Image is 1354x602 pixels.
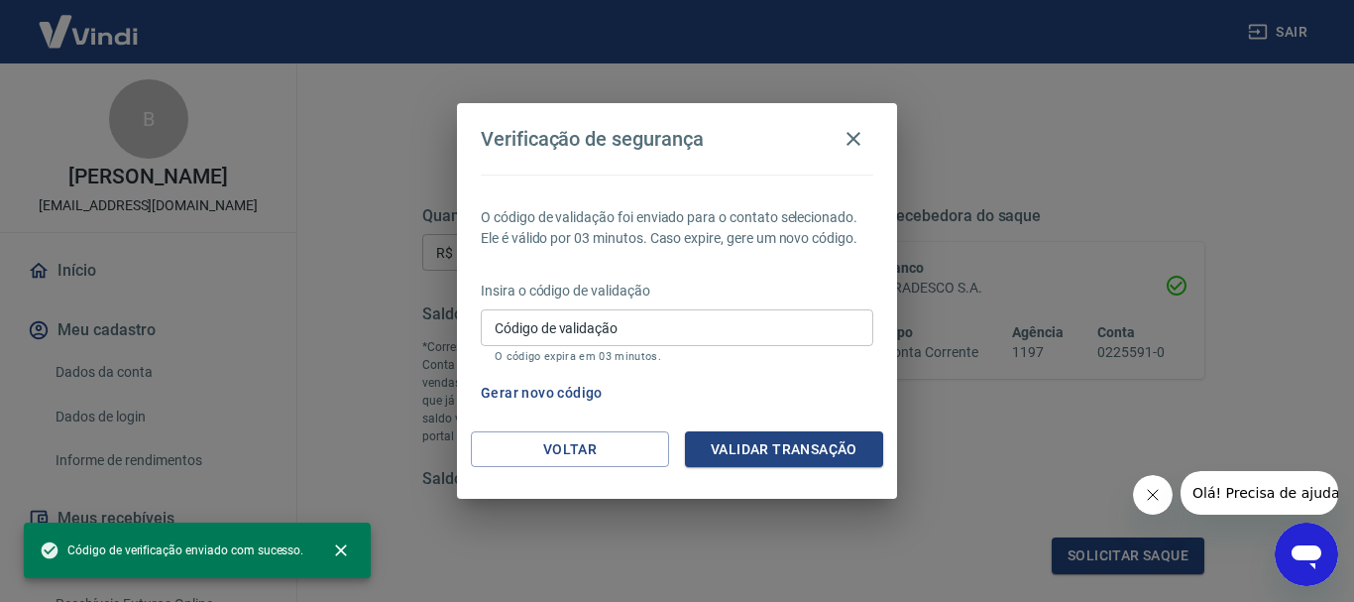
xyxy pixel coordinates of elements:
span: Código de verificação enviado com sucesso. [40,541,303,560]
p: O código de validação foi enviado para o contato selecionado. Ele é válido por 03 minutos. Caso e... [481,207,873,249]
iframe: Botão para abrir a janela de mensagens [1275,523,1338,586]
h4: Verificação de segurança [481,127,704,151]
p: Insira o código de validação [481,281,873,301]
span: Olá! Precisa de ajuda? [12,14,167,30]
p: O código expira em 03 minutos. [495,350,859,363]
button: close [319,529,363,572]
button: Validar transação [685,431,883,468]
iframe: Mensagem da empresa [1181,471,1338,515]
iframe: Fechar mensagem [1133,475,1173,515]
button: Gerar novo código [473,375,611,412]
button: Voltar [471,431,669,468]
